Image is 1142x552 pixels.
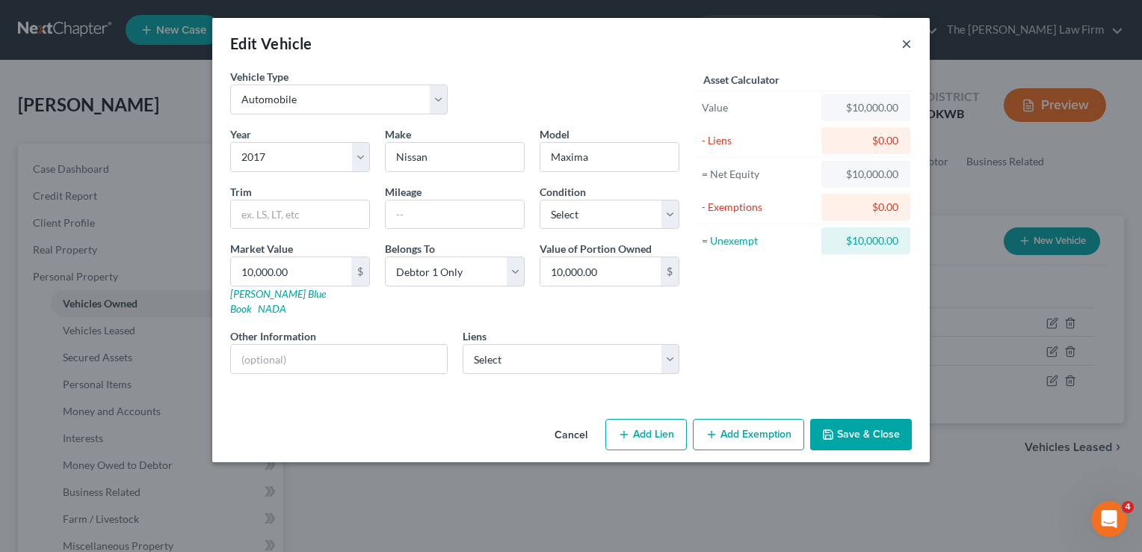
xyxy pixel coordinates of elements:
[810,419,912,450] button: Save & Close
[702,233,815,248] div: = Unexempt
[540,257,661,286] input: 0.00
[385,128,411,141] span: Make
[901,34,912,52] button: ×
[230,69,288,85] label: Vehicle Type
[833,167,898,182] div: $10,000.00
[1122,501,1134,513] span: 4
[230,241,293,257] label: Market Value
[385,184,422,200] label: Mileage
[702,100,815,115] div: Value
[833,100,898,115] div: $10,000.00
[230,126,251,142] label: Year
[702,167,815,182] div: = Net Equity
[540,184,586,200] label: Condition
[230,33,312,54] div: Edit Vehicle
[351,257,369,286] div: $
[540,143,679,171] input: ex. Altima
[543,420,599,450] button: Cancel
[661,257,679,286] div: $
[230,328,316,344] label: Other Information
[231,200,369,229] input: ex. LS, LT, etc
[230,184,252,200] label: Trim
[833,233,898,248] div: $10,000.00
[702,133,815,148] div: - Liens
[258,302,286,315] a: NADA
[1091,501,1127,537] iframe: Intercom live chat
[385,242,435,255] span: Belongs To
[386,200,524,229] input: --
[540,126,570,142] label: Model
[703,72,780,88] label: Asset Calculator
[702,200,815,215] div: - Exemptions
[463,328,487,344] label: Liens
[231,345,447,373] input: (optional)
[540,241,652,257] label: Value of Portion Owned
[833,200,898,215] div: $0.00
[230,287,326,315] a: [PERSON_NAME] Blue Book
[231,257,351,286] input: 0.00
[386,143,524,171] input: ex. Nissan
[605,419,687,450] button: Add Lien
[833,133,898,148] div: $0.00
[693,419,804,450] button: Add Exemption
